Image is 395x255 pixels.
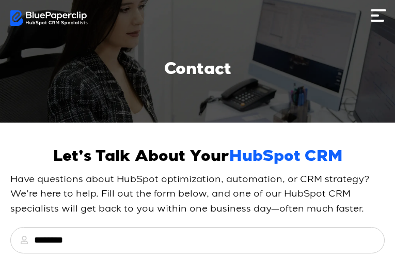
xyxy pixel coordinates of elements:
[368,9,389,30] div: Menu Toggle
[53,148,342,167] h2: Let’s Talk About Your
[229,148,342,167] span: HubSpot CRM
[10,10,88,26] img: BluePaperClip Logo White
[10,172,385,217] p: Have questions about HubSpot optimization, automation, or CRM strategy? We’re here to help. Fill ...
[164,61,231,81] h1: Contact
